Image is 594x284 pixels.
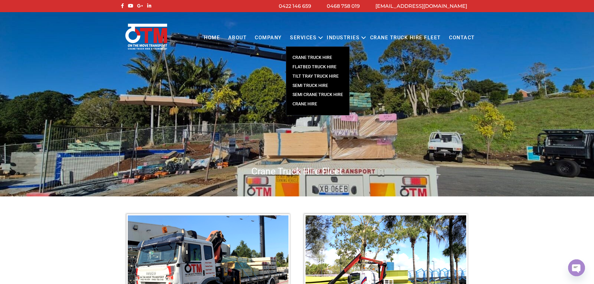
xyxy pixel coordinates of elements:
[286,62,349,72] a: FLATBED TRUCK HIRE
[445,29,479,46] a: Contact
[286,99,349,109] a: Crane Hire
[286,72,349,81] a: TILT TRAY TRUCK HIRE
[323,29,364,46] a: Industries
[286,29,321,46] a: Services
[124,23,168,50] img: Otmtransport
[119,165,475,177] h1: Crane Truck Hire Fleet
[286,90,349,99] a: SEMI CRANE TRUCK HIRE
[224,29,251,46] a: About
[286,53,349,62] a: CRANE TRUCK HIRE
[200,29,224,46] a: Home
[279,3,311,9] a: 0422 146 659
[327,3,360,9] a: 0468 758 019
[286,81,349,90] a: SEMI TRUCK HIRE
[375,3,467,9] a: [EMAIL_ADDRESS][DOMAIN_NAME]
[251,29,286,46] a: COMPANY
[366,29,445,46] a: Crane Truck Hire Fleet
